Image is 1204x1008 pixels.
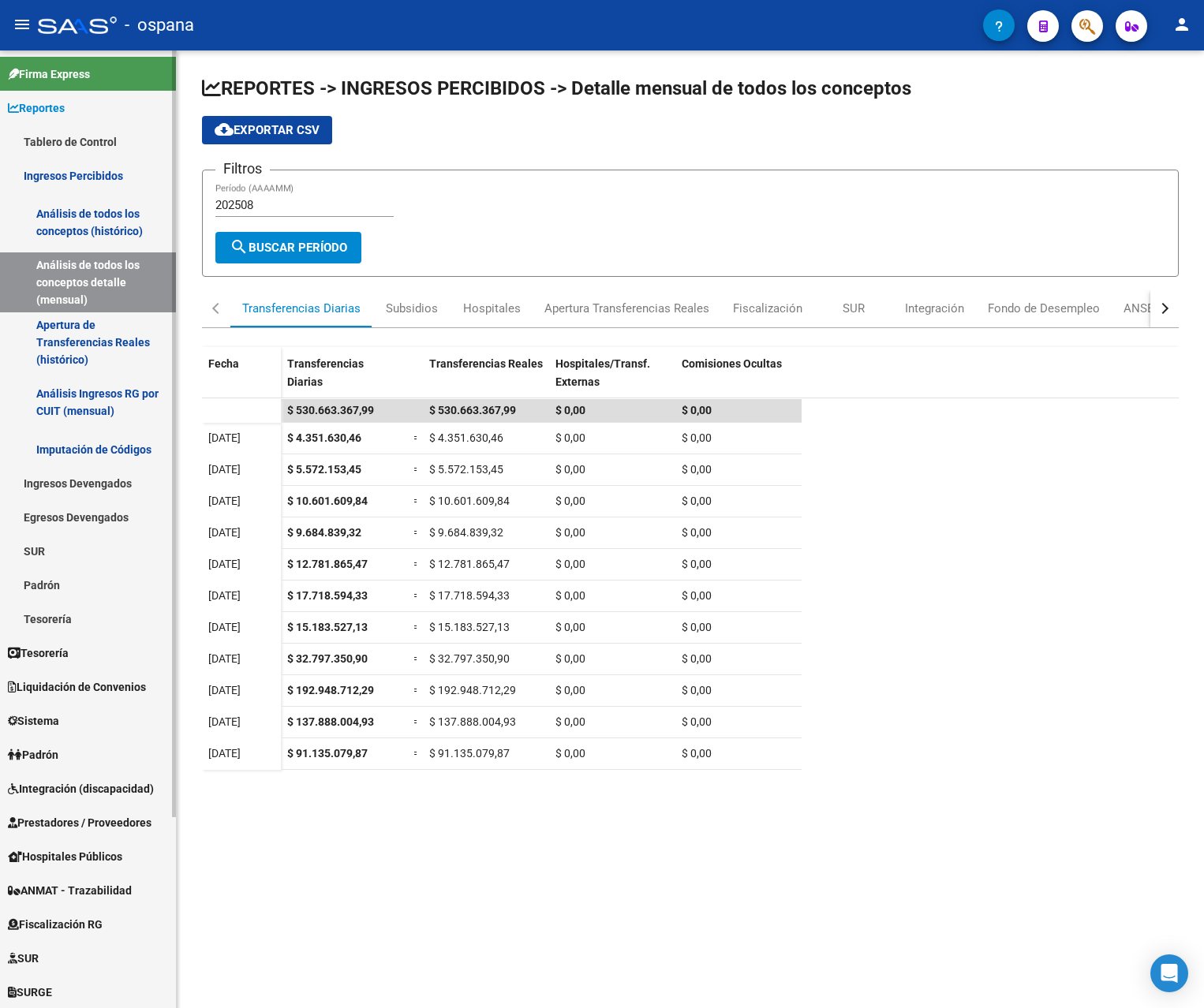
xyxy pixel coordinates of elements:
span: [DATE] [208,495,241,507]
div: Hospitales [463,300,521,317]
span: [DATE] [208,589,241,602]
span: [DATE] [208,621,241,633]
span: [DATE] [208,684,241,696]
span: Fiscalización RG [8,916,103,933]
datatable-header-cell: Transferencias Diarias [281,347,407,413]
span: = [413,652,420,665]
span: Hospitales/Transf. Externas [555,357,650,388]
span: $ 5.572.153,45 [429,463,503,476]
span: $ 32.797.350,90 [429,652,510,665]
mat-icon: person [1172,15,1191,34]
span: $ 91.135.079,87 [429,747,510,760]
span: Transferencias Diarias [287,357,364,388]
span: = [413,684,420,696]
span: Hospitales Públicos [8,848,122,865]
span: $ 530.663.367,99 [429,404,516,416]
span: $ 0,00 [682,404,712,416]
mat-icon: menu [13,15,32,34]
div: Fondo de Desempleo [988,300,1100,317]
span: Liquidación de Convenios [8,678,146,696]
span: $ 0,00 [682,747,712,760]
span: $ 5.572.153,45 [287,463,361,476]
span: $ 0,00 [682,431,712,444]
span: $ 0,00 [682,558,712,570]
mat-icon: search [230,237,249,256]
div: Fiscalización [733,300,802,317]
span: $ 0,00 [555,558,585,570]
span: $ 0,00 [682,589,712,602]
span: $ 12.781.865,47 [287,558,368,570]
div: Integración [905,300,964,317]
div: Open Intercom Messenger [1150,954,1188,992]
span: Prestadores / Proveedores [8,814,151,831]
datatable-header-cell: Transferencias Reales [423,347,549,413]
span: ANMAT - Trazabilidad [8,882,132,899]
span: $ 0,00 [555,589,585,602]
span: $ 530.663.367,99 [287,404,374,416]
div: Transferencias Diarias [242,300,361,317]
span: $ 15.183.527,13 [429,621,510,633]
button: Buscar Período [215,232,361,263]
span: $ 4.351.630,46 [429,431,503,444]
span: [DATE] [208,463,241,476]
h3: Filtros [215,158,270,180]
span: $ 0,00 [555,404,585,416]
span: $ 0,00 [682,495,712,507]
span: [DATE] [208,747,241,760]
span: $ 9.684.839,32 [429,526,503,539]
datatable-header-cell: Hospitales/Transf. Externas [549,347,675,413]
span: Padrón [8,746,58,763]
span: = [413,495,420,507]
span: $ 137.888.004,93 [429,715,516,728]
span: Firma Express [8,65,90,83]
span: $ 0,00 [682,715,712,728]
div: Subsidios [386,300,438,317]
span: Transferencias Reales [429,357,543,370]
span: Buscar Período [230,241,347,255]
span: $ 10.601.609,84 [287,495,368,507]
span: $ 0,00 [555,747,585,760]
span: Fecha [208,357,239,370]
span: = [413,621,420,633]
span: = [413,715,420,728]
span: $ 10.601.609,84 [429,495,510,507]
span: $ 9.684.839,32 [287,526,361,539]
span: $ 12.781.865,47 [429,558,510,570]
span: $ 0,00 [682,463,712,476]
span: $ 17.718.594,33 [287,589,368,602]
span: Tesorería [8,644,69,662]
span: $ 32.797.350,90 [287,652,368,665]
span: SURGE [8,984,52,1001]
span: [DATE] [208,652,241,665]
datatable-header-cell: Comisiones Ocultas [675,347,802,413]
span: [DATE] [208,715,241,728]
span: = [413,526,420,539]
span: $ 192.948.712,29 [429,684,516,696]
span: = [413,463,420,476]
span: $ 4.351.630,46 [287,431,361,444]
span: [DATE] [208,431,241,444]
span: Reportes [8,99,65,117]
span: $ 0,00 [555,495,585,507]
span: $ 192.948.712,29 [287,684,374,696]
span: - ospana [125,8,194,43]
span: $ 0,00 [555,431,585,444]
span: [DATE] [208,558,241,570]
span: $ 0,00 [555,463,585,476]
span: $ 0,00 [555,652,585,665]
span: $ 0,00 [682,526,712,539]
span: SUR [8,950,39,967]
span: Exportar CSV [215,123,320,137]
button: Exportar CSV [202,116,332,144]
span: Comisiones Ocultas [682,357,782,370]
span: $ 17.718.594,33 [429,589,510,602]
span: $ 0,00 [555,715,585,728]
span: [DATE] [208,526,241,539]
div: SUR [843,300,865,317]
mat-icon: cloud_download [215,120,234,139]
span: $ 0,00 [555,684,585,696]
span: = [413,589,420,602]
span: = [413,431,420,444]
span: Sistema [8,712,59,730]
span: $ 15.183.527,13 [287,621,368,633]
